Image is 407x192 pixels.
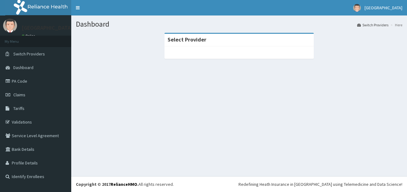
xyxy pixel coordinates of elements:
p: [GEOGRAPHIC_DATA] [22,25,73,31]
span: Claims [13,92,25,98]
span: Tariffs [13,106,24,111]
strong: Copyright © 2017 . [76,181,138,187]
img: User Image [3,19,17,33]
strong: Select Provider [168,36,206,43]
a: Online [22,34,37,38]
span: Dashboard [13,65,33,70]
a: RelianceHMO [111,181,137,187]
span: Switch Providers [13,51,45,57]
a: Switch Providers [357,22,388,28]
span: [GEOGRAPHIC_DATA] [365,5,402,11]
footer: All rights reserved. [71,176,407,192]
li: Here [389,22,402,28]
h1: Dashboard [76,20,402,28]
div: Redefining Heath Insurance in [GEOGRAPHIC_DATA] using Telemedicine and Data Science! [239,181,402,187]
img: User Image [353,4,361,12]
